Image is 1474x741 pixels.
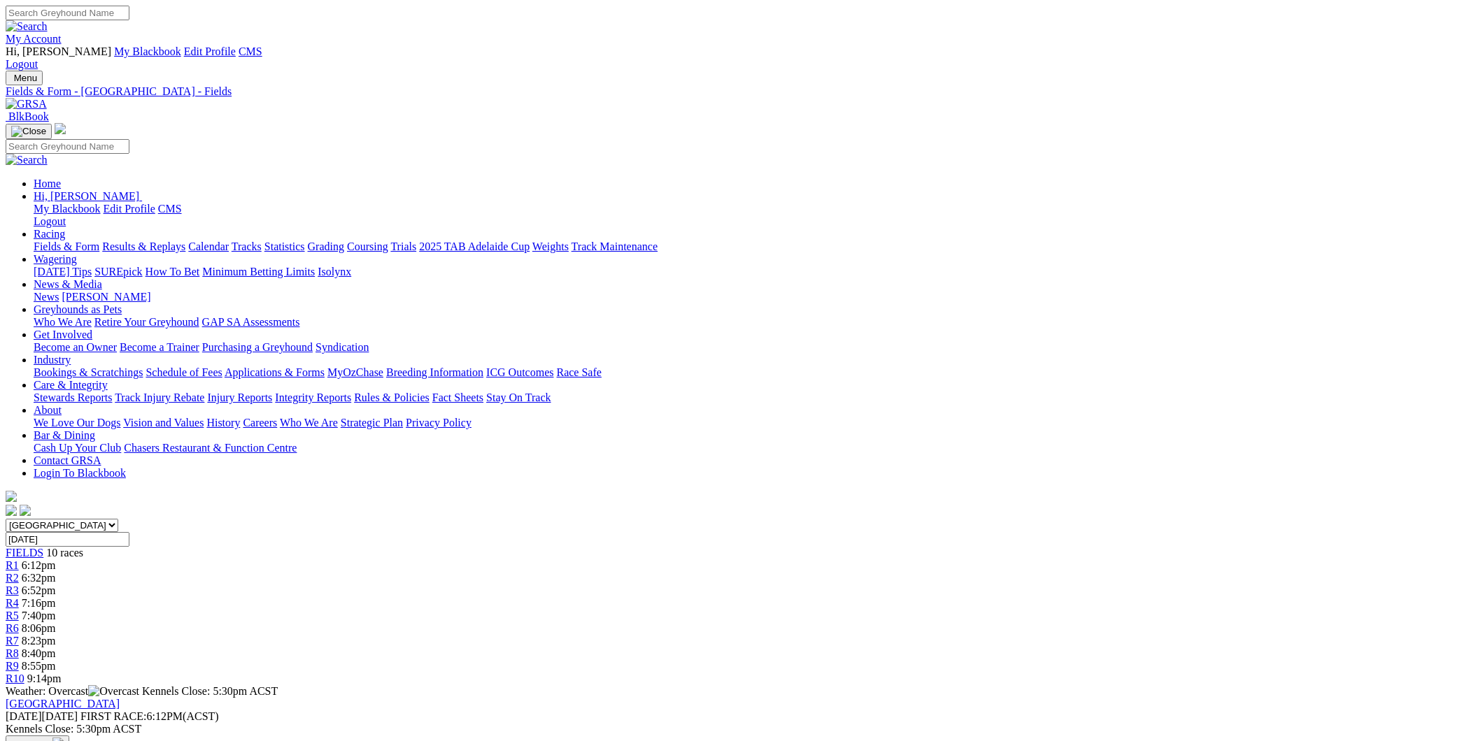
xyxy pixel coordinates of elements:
[22,622,56,634] span: 8:06pm
[94,316,199,328] a: Retire Your Greyhound
[6,110,49,122] a: BlkBook
[27,672,62,684] span: 9:14pm
[34,240,99,252] a: Fields & Form
[34,329,92,340] a: Get Involved
[243,417,277,429] a: Careers
[354,391,430,403] a: Rules & Policies
[22,635,56,647] span: 8:23pm
[6,45,111,57] span: Hi, [PERSON_NAME]
[34,341,117,353] a: Become an Owner
[6,647,19,659] a: R8
[34,316,1468,329] div: Greyhounds as Pets
[34,366,1468,379] div: Industry
[572,240,658,252] a: Track Maintenance
[6,6,129,20] input: Search
[34,391,1468,404] div: Care & Integrity
[34,253,77,265] a: Wagering
[6,698,120,710] a: [GEOGRAPHIC_DATA]
[432,391,483,403] a: Fact Sheets
[6,85,1468,98] a: Fields & Form - [GEOGRAPHIC_DATA] - Fields
[6,710,42,722] span: [DATE]
[6,33,62,45] a: My Account
[6,58,38,70] a: Logout
[123,417,204,429] a: Vision and Values
[486,391,551,403] a: Stay On Track
[104,203,155,215] a: Edit Profile
[6,124,52,139] button: Toggle navigation
[6,572,19,584] a: R2
[486,366,553,378] a: ICG Outcomes
[22,572,56,584] span: 6:32pm
[34,442,121,454] a: Cash Up Your Club
[202,266,315,278] a: Minimum Betting Limits
[6,710,78,722] span: [DATE]
[6,622,19,634] span: R6
[6,559,19,571] a: R1
[34,278,102,290] a: News & Media
[386,366,483,378] a: Breeding Information
[6,505,17,516] img: facebook.svg
[6,610,19,621] span: R5
[34,379,108,391] a: Care & Integrity
[6,547,43,559] a: FIELDS
[34,266,1468,278] div: Wagering
[390,240,416,252] a: Trials
[184,45,236,57] a: Edit Profile
[62,291,150,303] a: [PERSON_NAME]
[34,266,92,278] a: [DATE] Tips
[80,710,146,722] span: FIRST RACE:
[55,123,66,134] img: logo-grsa-white.png
[239,45,262,57] a: CMS
[34,417,1468,429] div: About
[6,71,43,85] button: Toggle navigation
[14,73,37,83] span: Menu
[102,240,185,252] a: Results & Replays
[308,240,344,252] a: Grading
[34,417,120,429] a: We Love Our Dogs
[406,417,472,429] a: Privacy Policy
[327,366,383,378] a: MyOzChase
[34,429,95,441] a: Bar & Dining
[34,240,1468,253] div: Racing
[202,341,313,353] a: Purchasing a Greyhound
[34,291,59,303] a: News
[316,341,369,353] a: Syndication
[206,417,240,429] a: History
[318,266,351,278] a: Isolynx
[34,190,139,202] span: Hi, [PERSON_NAME]
[146,366,222,378] a: Schedule of Fees
[34,442,1468,454] div: Bar & Dining
[6,660,19,672] a: R9
[6,672,24,684] span: R10
[419,240,530,252] a: 2025 TAB Adelaide Cup
[207,391,272,403] a: Injury Reports
[275,391,351,403] a: Integrity Reports
[6,491,17,502] img: logo-grsa-white.png
[6,635,19,647] span: R7
[532,240,569,252] a: Weights
[264,240,305,252] a: Statistics
[34,354,71,366] a: Industry
[158,203,182,215] a: CMS
[280,417,338,429] a: Who We Are
[22,584,56,596] span: 6:52pm
[94,266,142,278] a: SUREpick
[6,532,129,547] input: Select date
[6,98,47,110] img: GRSA
[232,240,262,252] a: Tracks
[6,584,19,596] a: R3
[124,442,297,454] a: Chasers Restaurant & Function Centre
[34,190,142,202] a: Hi, [PERSON_NAME]
[34,215,66,227] a: Logout
[34,467,126,479] a: Login To Blackbook
[6,597,19,609] a: R4
[34,404,62,416] a: About
[6,139,129,154] input: Search
[34,178,61,189] a: Home
[120,341,199,353] a: Become a Trainer
[556,366,601,378] a: Race Safe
